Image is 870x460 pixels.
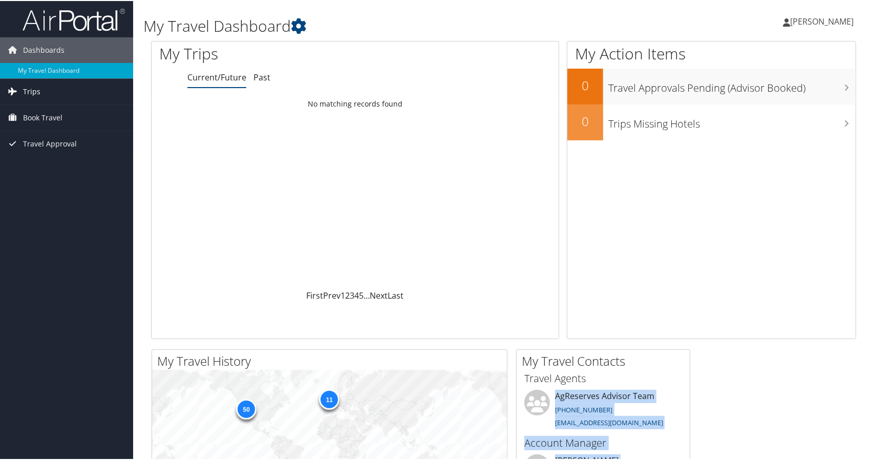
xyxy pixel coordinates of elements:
[253,71,270,82] a: Past
[187,71,246,82] a: Current/Future
[519,389,687,431] li: AgReserves Advisor Team
[152,94,559,112] td: No matching records found
[350,289,354,300] a: 3
[359,289,364,300] a: 5
[157,351,507,369] h2: My Travel History
[236,398,257,419] div: 50
[567,42,856,64] h1: My Action Items
[388,289,404,300] a: Last
[341,289,345,300] a: 1
[370,289,388,300] a: Next
[319,388,339,409] div: 11
[790,15,854,26] span: [PERSON_NAME]
[783,5,864,36] a: [PERSON_NAME]
[354,289,359,300] a: 4
[306,289,323,300] a: First
[555,417,663,426] a: [EMAIL_ADDRESS][DOMAIN_NAME]
[23,130,77,156] span: Travel Approval
[364,289,370,300] span: …
[567,112,603,129] h2: 0
[555,404,612,413] a: [PHONE_NUMBER]
[567,68,856,103] a: 0Travel Approvals Pending (Advisor Booked)
[345,289,350,300] a: 2
[522,351,690,369] h2: My Travel Contacts
[608,111,856,130] h3: Trips Missing Hotels
[143,14,624,36] h1: My Travel Dashboard
[524,435,682,449] h3: Account Manager
[323,289,341,300] a: Prev
[567,103,856,139] a: 0Trips Missing Hotels
[23,36,65,62] span: Dashboards
[23,104,62,130] span: Book Travel
[567,76,603,93] h2: 0
[23,7,125,31] img: airportal-logo.png
[23,78,40,103] span: Trips
[524,370,682,385] h3: Travel Agents
[608,75,856,94] h3: Travel Approvals Pending (Advisor Booked)
[159,42,381,64] h1: My Trips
